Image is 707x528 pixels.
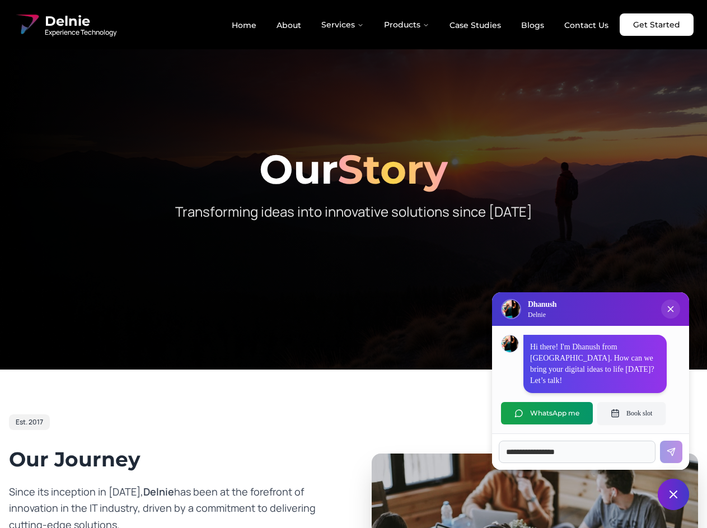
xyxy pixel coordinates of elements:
a: Home [223,16,265,35]
p: Hi there! I'm Dhanush from [GEOGRAPHIC_DATA]. How can we bring your digital ideas to life [DATE]?... [530,342,660,386]
h3: Dhanush [528,299,556,310]
span: Story [338,144,448,194]
a: Blogs [512,16,553,35]
a: Get Started [620,13,694,36]
a: Delnie Logo Full [13,11,116,38]
a: Case Studies [441,16,510,35]
nav: Main [223,13,617,36]
span: Experience Technology [45,28,116,37]
button: WhatsApp me [501,402,593,424]
img: Delnie Logo [502,300,520,318]
span: Est. 2017 [16,418,43,427]
button: Close chat popup [661,300,680,319]
a: About [268,16,310,35]
button: Products [375,13,438,36]
a: Contact Us [555,16,617,35]
p: Transforming ideas into innovative solutions since [DATE] [139,203,569,221]
img: Dhanush [502,335,518,352]
h1: Our [9,149,698,189]
button: Services [312,13,373,36]
span: Delnie [45,12,116,30]
button: Book slot [597,402,666,424]
span: Delnie [143,485,174,498]
h2: Our Journey [9,448,336,470]
img: Delnie Logo [13,11,40,38]
button: Close chat [658,479,689,510]
p: Delnie [528,310,556,319]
